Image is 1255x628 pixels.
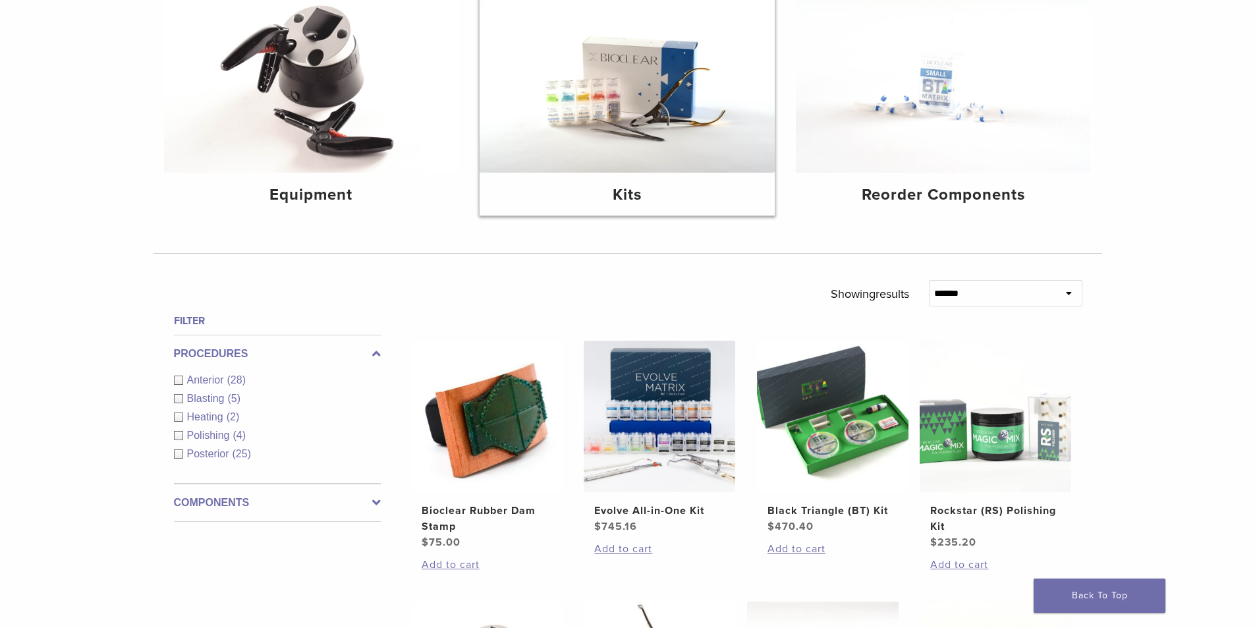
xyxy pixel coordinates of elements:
[930,536,937,549] span: $
[930,536,976,549] bdi: 235.20
[233,430,246,441] span: (4)
[920,341,1071,492] img: Rockstar (RS) Polishing Kit
[187,448,233,459] span: Posterior
[422,536,429,549] span: $
[806,183,1080,207] h4: Reorder Components
[767,503,898,519] h2: Black Triangle (BT) Kit
[594,541,725,557] a: Add to cart: “Evolve All-in-One Kit”
[767,520,775,533] span: $
[187,411,227,422] span: Heating
[1034,579,1165,613] a: Back To Top
[584,341,735,492] img: Evolve All-in-One Kit
[422,557,552,573] a: Add to cart: “Bioclear Rubber Dam Stamp”
[583,341,737,534] a: Evolve All-in-One KitEvolve All-in-One Kit $745.16
[757,341,908,492] img: Black Triangle (BT) Kit
[919,341,1073,550] a: Rockstar (RS) Polishing KitRockstar (RS) Polishing Kit $235.20
[930,503,1061,534] h2: Rockstar (RS) Polishing Kit
[174,346,381,362] label: Procedures
[410,341,564,550] a: Bioclear Rubber Dam StampBioclear Rubber Dam Stamp $75.00
[831,280,909,308] p: Showing results
[187,430,233,441] span: Polishing
[227,374,246,385] span: (28)
[233,448,251,459] span: (25)
[594,520,637,533] bdi: 745.16
[175,183,449,207] h4: Equipment
[930,557,1061,573] a: Add to cart: “Rockstar (RS) Polishing Kit”
[594,520,601,533] span: $
[422,536,460,549] bdi: 75.00
[767,520,814,533] bdi: 470.40
[422,503,552,534] h2: Bioclear Rubber Dam Stamp
[227,393,240,404] span: (5)
[174,495,381,511] label: Components
[767,541,898,557] a: Add to cart: “Black Triangle (BT) Kit”
[490,183,764,207] h4: Kits
[227,411,240,422] span: (2)
[187,374,227,385] span: Anterior
[174,313,381,329] h4: Filter
[187,393,228,404] span: Blasting
[594,503,725,519] h2: Evolve All-in-One Kit
[756,341,910,534] a: Black Triangle (BT) KitBlack Triangle (BT) Kit $470.40
[411,341,563,492] img: Bioclear Rubber Dam Stamp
